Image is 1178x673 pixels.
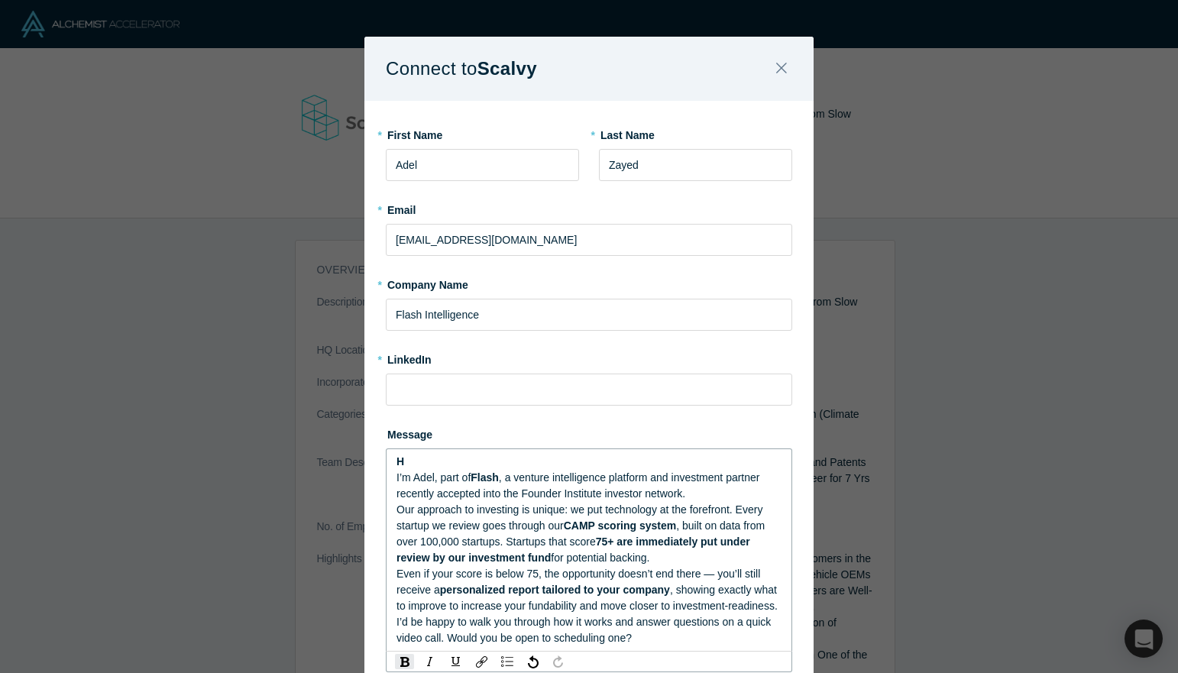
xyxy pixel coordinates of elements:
span: for potential backing. [551,552,649,564]
div: rdw-list-control [494,654,520,669]
span: Even if your score is below 75, the opportunity doesn’t end there — you’ll still receive a [396,568,763,596]
div: rdw-editor [396,454,782,646]
span: I’d be happy to walk you through how it works and answer questions on a quick video call. Would y... [396,616,774,644]
div: Bold [395,654,414,669]
span: personalized report tailored to your company [440,584,670,596]
label: Last Name [599,122,792,144]
span: CAMP scoring system [564,519,677,532]
span: I’m Adel, part of [396,471,471,484]
label: Message [386,422,792,443]
div: rdw-inline-control [392,654,469,669]
div: rdw-link-control [469,654,494,669]
div: rdw-toolbar [386,651,792,672]
span: Flash [471,471,499,484]
div: Redo [549,654,568,669]
div: Link [472,654,491,669]
span: , a venture intelligence platform and investment partner recently accepted into the Founder Insti... [396,471,762,500]
button: Close [765,53,798,86]
h1: Connect to [386,53,564,85]
div: Italic [420,654,440,669]
div: Undo [523,654,542,669]
label: Company Name [386,272,792,293]
div: Underline [446,654,466,669]
label: First Name [386,122,579,144]
span: H [396,455,404,468]
div: Unordered [497,654,517,669]
div: rdw-wrapper [386,448,792,652]
label: LinkedIn [386,347,432,368]
b: Scalvy [477,58,537,79]
label: Email [386,197,792,218]
div: rdw-history-control [520,654,571,669]
span: Our approach to investing is unique: we put technology at the forefront. Every startup we review ... [396,503,765,532]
